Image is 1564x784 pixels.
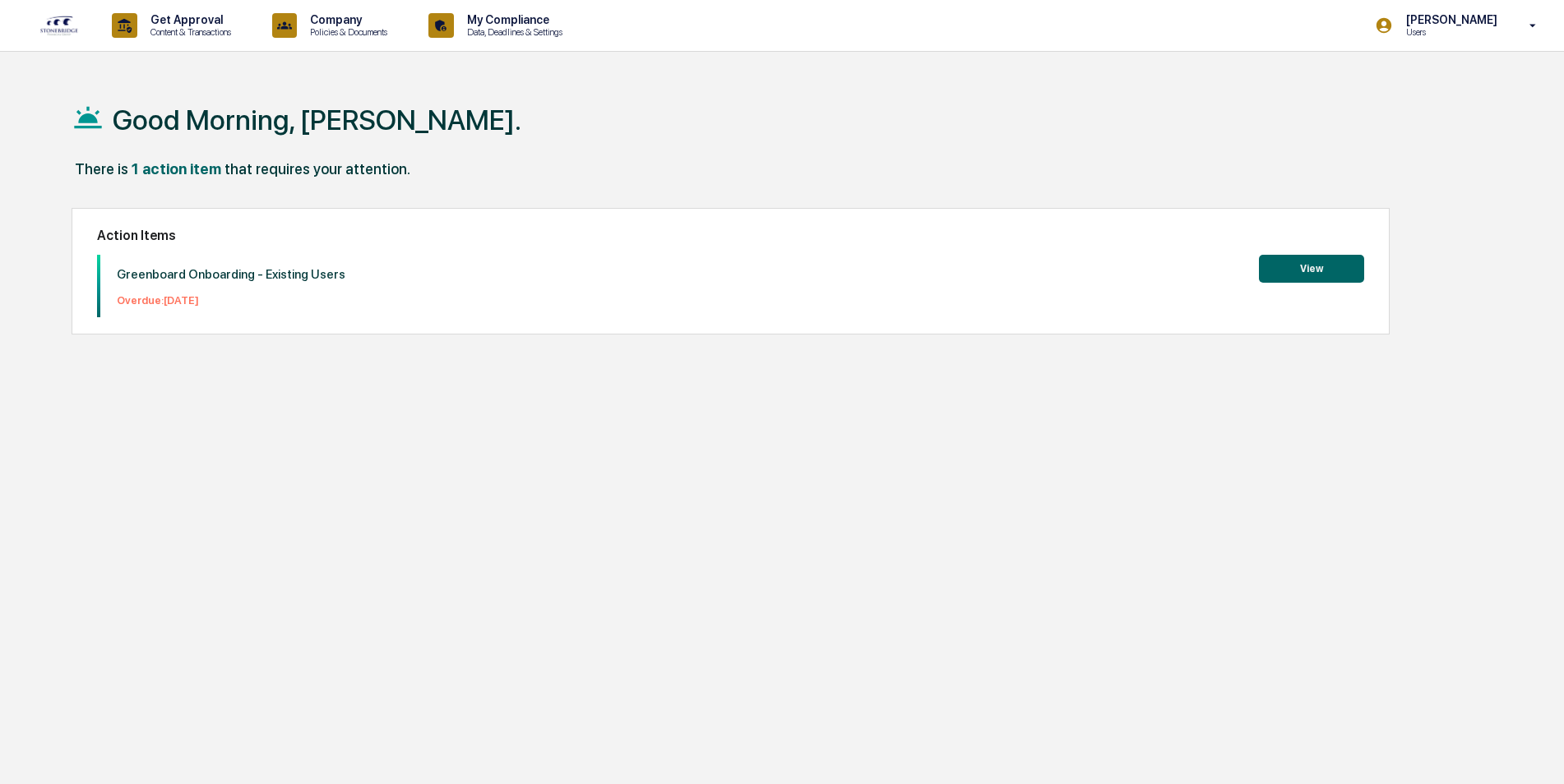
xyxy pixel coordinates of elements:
[97,228,1364,243] h2: Action Items
[297,13,396,26] p: Company
[1393,13,1506,26] p: [PERSON_NAME]
[1259,260,1364,275] a: View
[297,26,396,38] p: Policies & Documents
[39,15,79,36] img: logo
[454,26,571,38] p: Data, Deadlines & Settings
[454,13,571,26] p: My Compliance
[113,104,521,136] h1: Good Morning, [PERSON_NAME].
[137,26,239,38] p: Content & Transactions
[1393,26,1506,38] p: Users
[132,160,221,178] div: 1 action item
[117,294,345,307] p: Overdue: [DATE]
[137,13,239,26] p: Get Approval
[117,267,345,282] p: Greenboard Onboarding - Existing Users
[75,160,128,178] div: There is
[224,160,410,178] div: that requires your attention.
[1259,255,1364,283] button: View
